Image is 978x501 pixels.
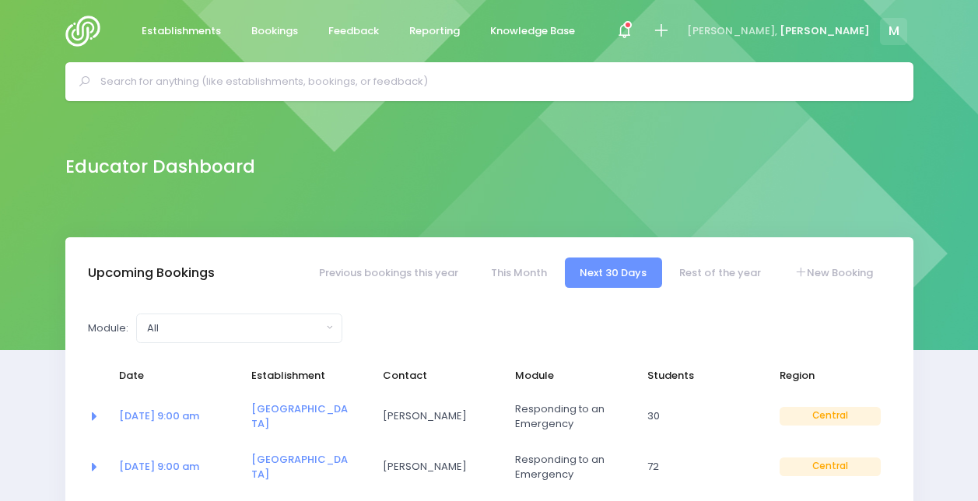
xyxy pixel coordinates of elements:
a: [GEOGRAPHIC_DATA] [251,452,348,482]
input: Search for anything (like establishments, bookings, or feedback) [100,70,892,93]
a: Reporting [397,16,473,47]
a: Previous bookings this year [303,258,473,288]
span: Central [780,457,881,476]
span: [PERSON_NAME] [383,459,484,475]
a: Knowledge Base [478,16,588,47]
span: M [880,18,907,45]
a: Rest of the year [664,258,776,288]
span: [PERSON_NAME] [383,408,484,424]
div: All [147,321,322,336]
span: Feedback [328,23,379,39]
span: Date [119,368,220,384]
span: Establishments [142,23,221,39]
td: Responding to an Emergency [505,391,637,442]
a: Bookings [239,16,311,47]
span: 30 [647,408,748,424]
span: Central [780,407,881,426]
span: Responding to an Emergency [515,452,616,482]
a: [GEOGRAPHIC_DATA] [251,401,348,432]
td: Central [769,442,891,492]
a: Establishments [129,16,234,47]
a: New Booking [779,258,888,288]
a: [DATE] 9:00 am [119,408,199,423]
a: This Month [475,258,562,288]
span: Responding to an Emergency [515,401,616,432]
span: Module [515,368,616,384]
td: 30 [637,391,769,442]
span: [PERSON_NAME], [687,23,777,39]
a: Feedback [316,16,392,47]
span: Region [780,368,881,384]
img: Logo [65,16,110,47]
a: Next 30 Days [565,258,662,288]
button: All [136,314,342,343]
a: [DATE] 9:00 am [119,459,199,474]
td: <a href="https://app.stjis.org.nz/establishments/201766" class="font-weight-bold">Halcombe Primar... [241,442,373,492]
span: Contact [383,368,484,384]
span: Knowledge Base [490,23,575,39]
h3: Upcoming Bookings [88,265,215,281]
span: 72 [647,459,748,475]
label: Module: [88,321,128,336]
td: 72 [637,442,769,492]
td: <a href="https://app.stjis.org.nz/bookings/523589" class="font-weight-bold">04 Sep at 9:00 am</a> [109,442,241,492]
span: [PERSON_NAME] [780,23,870,39]
td: <a href="https://app.stjis.org.nz/bookings/523997" class="font-weight-bold">27 Aug at 9:00 am</a> [109,391,241,442]
span: Reporting [409,23,460,39]
td: Responding to an Emergency [505,442,637,492]
span: Establishment [251,368,352,384]
td: <a href="https://app.stjis.org.nz/establishments/204157" class="font-weight-bold">Ohau School</a> [241,391,373,442]
td: Hannah Prior [373,442,505,492]
span: Students [647,368,748,384]
span: Bookings [251,23,298,39]
td: Rebecca Thomsen [373,391,505,442]
h2: Educator Dashboard [65,156,255,177]
td: Central [769,391,891,442]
